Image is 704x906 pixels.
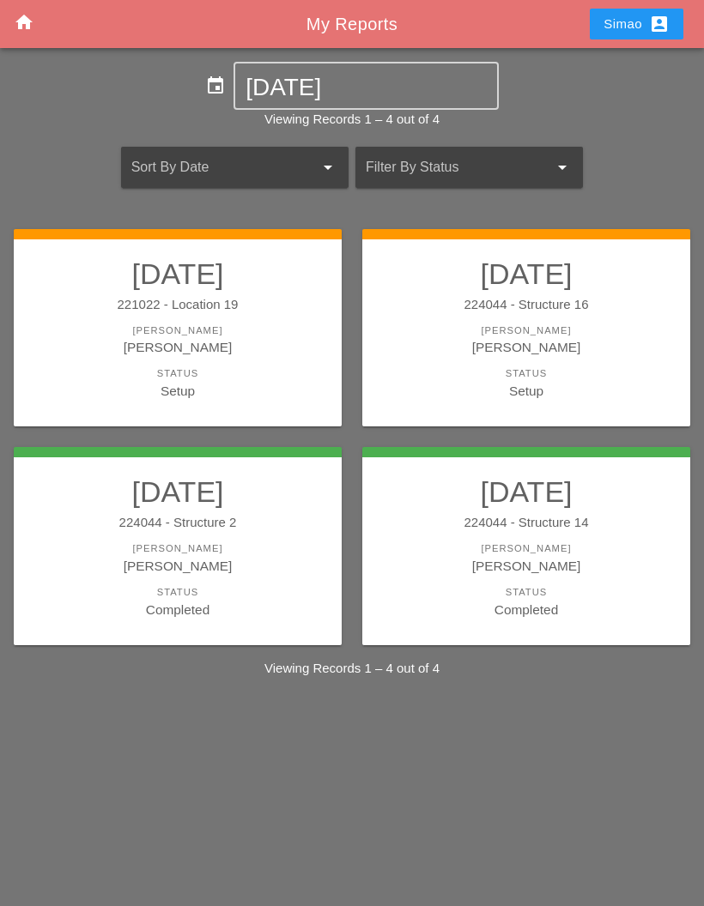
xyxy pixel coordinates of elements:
[379,257,673,401] a: [DATE]224044 - Structure 16[PERSON_NAME][PERSON_NAME]StatusSetup
[31,323,325,338] div: [PERSON_NAME]
[379,257,673,291] h2: [DATE]
[379,381,673,401] div: Setup
[379,600,673,619] div: Completed
[379,366,673,381] div: Status
[604,14,670,34] div: Simao
[379,556,673,576] div: [PERSON_NAME]
[379,474,673,509] h2: [DATE]
[31,585,325,600] div: Status
[649,14,670,34] i: account_box
[379,513,673,533] div: 224044 - Structure 14
[552,157,573,178] i: arrow_drop_down
[318,157,338,178] i: arrow_drop_down
[14,12,34,33] i: home
[379,337,673,357] div: [PERSON_NAME]
[31,474,325,509] h2: [DATE]
[31,295,325,315] div: 221022 - Location 19
[31,366,325,381] div: Status
[379,323,673,338] div: [PERSON_NAME]
[31,337,325,357] div: [PERSON_NAME]
[31,474,325,619] a: [DATE]224044 - Structure 2[PERSON_NAME][PERSON_NAME]StatusCompleted
[205,75,226,96] i: event
[31,600,325,619] div: Completed
[31,513,325,533] div: 224044 - Structure 2
[31,381,325,401] div: Setup
[379,295,673,315] div: 224044 - Structure 16
[31,556,325,576] div: [PERSON_NAME]
[379,585,673,600] div: Status
[31,257,325,401] a: [DATE]221022 - Location 19[PERSON_NAME][PERSON_NAME]StatusSetup
[379,474,673,619] a: [DATE]224044 - Structure 14[PERSON_NAME][PERSON_NAME]StatusCompleted
[31,541,325,556] div: [PERSON_NAME]
[306,15,398,33] span: My Reports
[31,257,325,291] h2: [DATE]
[379,541,673,556] div: [PERSON_NAME]
[590,9,683,39] button: Simao
[246,74,487,101] input: Select Date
